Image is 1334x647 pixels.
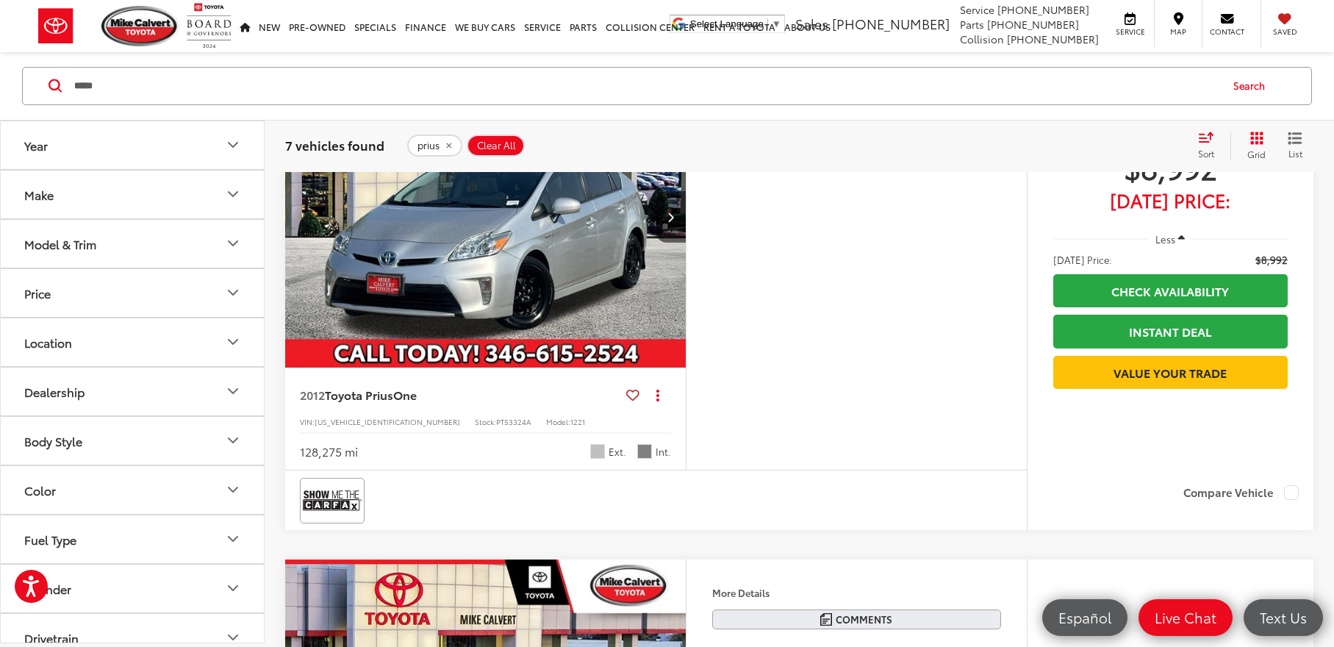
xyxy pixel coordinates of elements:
span: Sort [1198,147,1214,160]
div: Year [224,137,242,154]
span: Service [1114,26,1147,37]
div: Price [224,285,242,302]
span: Live Chat [1147,608,1224,626]
button: remove prius [407,135,462,157]
input: Search by Make, Model, or Keyword [73,68,1219,104]
button: List View [1277,131,1313,160]
span: [US_VEHICLE_IDENTIFICATION_NUMBER] [315,416,460,427]
span: $8,992 [1053,149,1288,185]
div: Fuel Type [224,531,242,548]
div: Dealership [224,383,242,401]
button: DealershipDealership [1,368,265,415]
button: Less [1149,226,1193,252]
a: 2012 Toyota Prius One2012 Toyota Prius One2012 Toyota Prius One2012 Toyota Prius One [284,66,687,367]
span: Misty Gray [637,444,652,459]
div: Drivetrain [224,629,242,647]
div: Make [24,187,54,201]
span: [PHONE_NUMBER] [987,17,1079,32]
div: Model & Trim [224,235,242,253]
span: 2012 [300,386,325,403]
span: Saved [1269,26,1301,37]
button: Body StyleBody Style [1,417,265,465]
span: Ext. [609,445,626,459]
button: MakeMake [1,171,265,218]
div: Location [24,335,72,349]
span: Comments [836,612,892,626]
div: Drivetrain [24,631,79,645]
span: VIN: [300,416,315,427]
button: Actions [645,382,671,408]
img: View CARFAX report [303,481,362,520]
button: Search [1219,68,1286,104]
span: Español [1051,608,1119,626]
div: Fuel Type [24,532,76,546]
button: Comments [712,610,1001,629]
span: Model: [546,416,570,427]
span: Contact [1210,26,1244,37]
button: CylinderCylinder [1,565,265,612]
span: Service [960,2,994,17]
span: Grid [1247,148,1266,160]
a: Value Your Trade [1053,356,1288,389]
span: prius [417,140,440,151]
button: Next image [656,191,686,243]
button: Clear All [467,135,525,157]
div: Body Style [24,434,82,448]
span: 7 vehicles found [285,136,384,154]
button: ColorColor [1,466,265,514]
span: [PHONE_NUMBER] [832,14,950,33]
img: Comments [820,613,832,626]
div: Model & Trim [24,237,96,251]
div: Cylinder [224,580,242,598]
button: Grid View [1230,131,1277,160]
div: Year [24,138,48,152]
button: YearYear [1,121,265,169]
span: Map [1162,26,1194,37]
span: $8,992 [1255,252,1288,267]
span: [DATE] Price: [1053,193,1288,207]
div: Location [224,334,242,351]
span: List [1288,147,1302,160]
span: [DATE] Price: [1053,252,1112,267]
img: Mike Calvert Toyota [101,6,179,46]
h4: More Details [712,587,1001,598]
div: 128,275 mi [300,443,358,460]
div: Color [24,483,56,497]
div: Body Style [224,432,242,450]
span: Stock: [475,416,496,427]
a: 2012Toyota PriusOne [300,387,620,403]
a: Check Availability [1053,274,1288,307]
button: Model & TrimModel & Trim [1,220,265,268]
span: dropdown dots [656,389,659,401]
div: Color [224,482,242,499]
span: [PHONE_NUMBER] [997,2,1089,17]
span: Clear All [477,140,516,151]
span: Collision [960,32,1004,46]
button: LocationLocation [1,318,265,366]
span: Silver [590,444,605,459]
button: Select sort value [1191,131,1230,160]
div: Cylinder [24,582,71,596]
img: 2012 Toyota Prius One [284,66,687,368]
span: [PHONE_NUMBER] [1007,32,1099,46]
div: Price [24,286,51,300]
div: 2012 Toyota Prius One 0 [284,66,687,367]
span: 1221 [570,416,585,427]
span: Text Us [1252,608,1314,626]
span: Int. [656,445,671,459]
label: Compare Vehicle [1183,485,1299,500]
button: Fuel TypeFuel Type [1,515,265,563]
div: Make [224,186,242,204]
button: PricePrice [1,269,265,317]
span: PT53324A [496,416,531,427]
a: Live Chat [1138,599,1233,636]
a: Text Us [1244,599,1323,636]
span: One [393,386,417,403]
div: Dealership [24,385,85,398]
span: Less [1155,232,1175,246]
a: Instant Deal [1053,315,1288,348]
span: Toyota Prius [325,386,393,403]
span: Parts [960,17,984,32]
a: Español [1042,599,1127,636]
